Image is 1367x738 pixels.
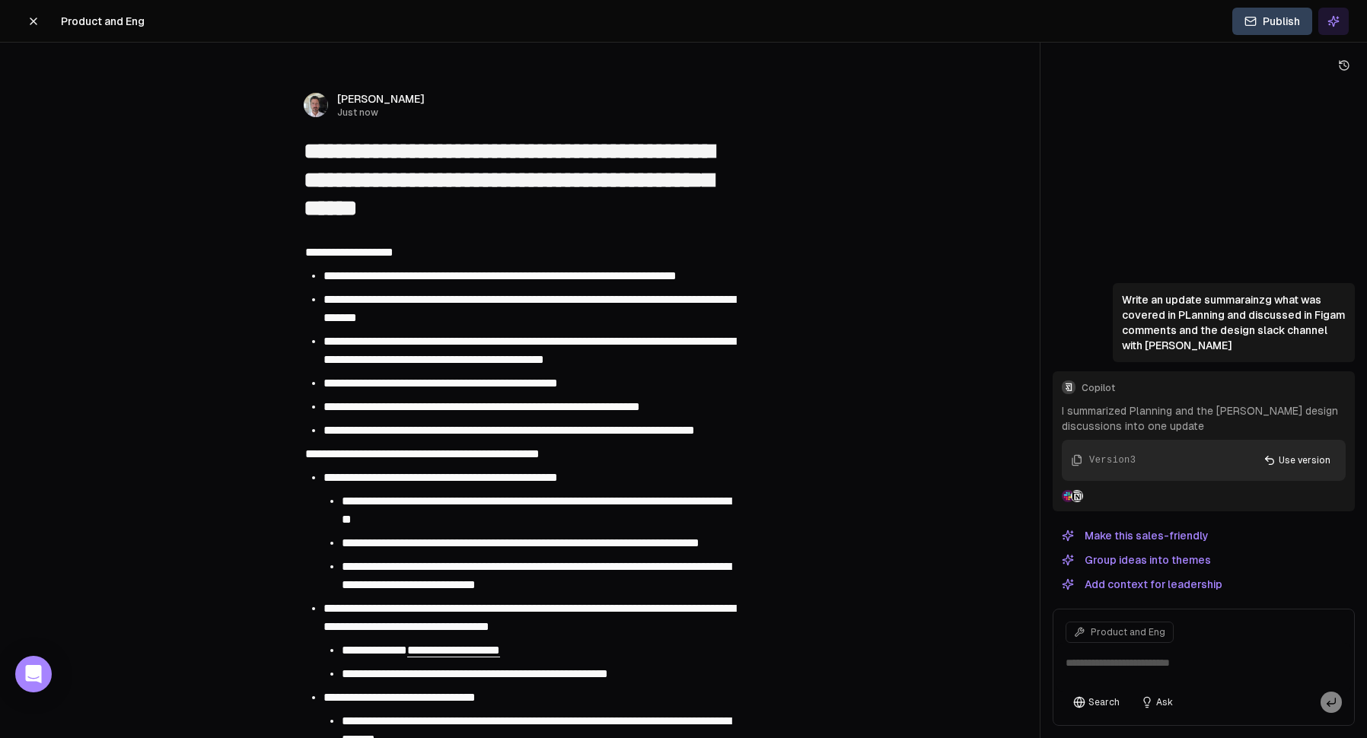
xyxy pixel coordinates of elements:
[1062,490,1074,502] img: Slack
[1082,382,1346,394] span: Copilot
[1071,490,1083,502] img: Notion
[1053,575,1232,593] button: Add context for leadership
[1053,526,1218,545] button: Make this sales-friendly
[304,93,328,117] img: _image
[61,14,145,29] span: Product and Eng
[1053,551,1220,569] button: Group ideas into themes
[1062,403,1346,434] p: I summarized Planning and the [PERSON_NAME] design discussions into one update
[1254,449,1340,472] button: Use version
[1122,292,1346,353] p: Write an update summarainzg what was covered in PLanning and discussed in Figam comments and the ...
[1091,626,1165,638] span: Product and Eng
[1089,453,1136,467] div: Version 3
[15,656,52,692] div: Open Intercom Messenger
[1066,692,1127,713] button: Search
[337,91,425,107] span: [PERSON_NAME]
[1232,8,1312,35] button: Publish
[337,107,425,119] span: Just now
[1133,692,1181,713] button: Ask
